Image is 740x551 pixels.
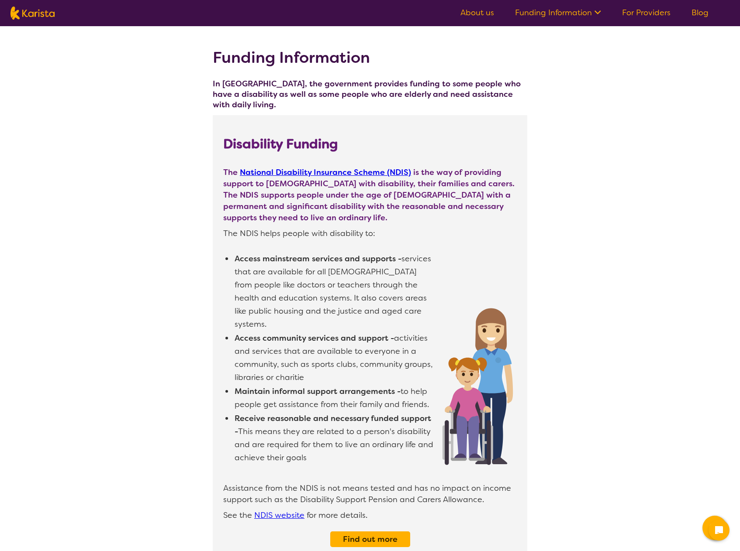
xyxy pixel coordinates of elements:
b: The is the way of providing support to [DEMOGRAPHIC_DATA] with disability, their families and car... [223,167,515,223]
a: National Disability Insurance Scheme (NDIS) [240,167,411,178]
a: Funding Information [515,7,601,18]
li: This means they are related to a person's disability and are required for them to live an ordinar... [234,412,435,464]
b: Find out more [343,534,398,544]
span: Assistance from the NDIS is not means tested and has no impact on income support such as the Disa... [223,483,517,505]
a: Blog [692,7,709,18]
a: Find out more [332,534,408,545]
button: Channel Menu [702,516,727,540]
a: For Providers [622,7,671,18]
a: NDIS website [254,510,304,520]
li: to help people get assistance from their family and friends. [234,385,435,411]
img: Learn about the National Disability Insurance Scheme (NDIS) and how its funding can provide essen... [438,301,517,465]
span: The NDIS helps people with disability to: [223,228,517,239]
b: Maintain informal support arrangements - [235,386,401,397]
img: Karista logo [10,7,55,20]
b: Access mainstream services and supports - [235,253,401,264]
li: services that are available for all [DEMOGRAPHIC_DATA] from people like doctors or teachers throu... [234,252,435,331]
span: See the for more details. [223,510,517,521]
li: activities and services that are available to everyone in a community, such as sports clubs, comm... [234,332,435,384]
b: Receive reasonable and necessary funded support - [235,413,431,437]
h1: Funding Information [213,47,527,68]
a: About us [460,7,494,18]
h4: In [GEOGRAPHIC_DATA], the government provides funding to some people who have a disability as wel... [213,79,527,110]
b: Disability Funding [223,136,338,152]
b: Access community services and support - [235,333,394,343]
